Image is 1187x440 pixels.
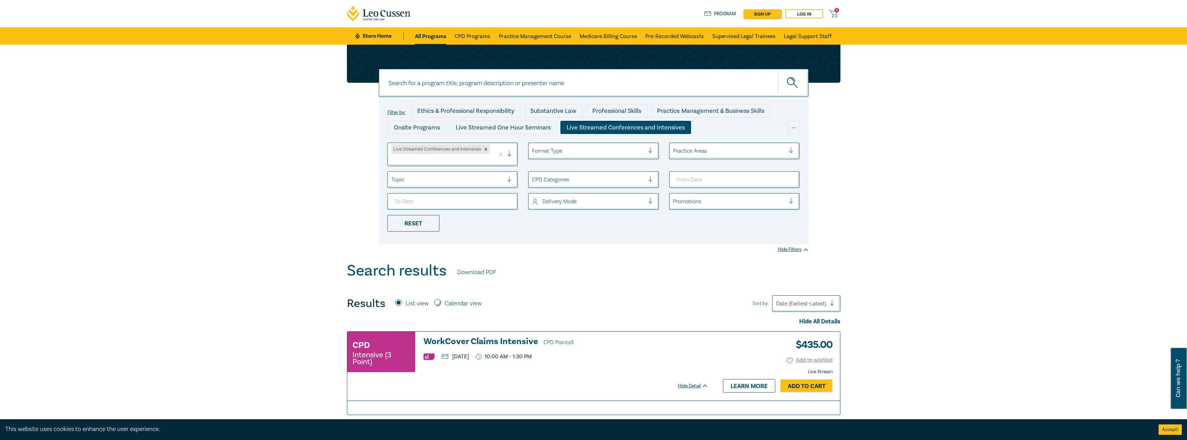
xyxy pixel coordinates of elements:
a: Medicare Billing Course [579,27,637,45]
div: Practice Management & Business Skills [651,104,770,117]
label: List view [405,299,429,308]
input: select [532,198,533,205]
div: Live Streamed One Hour Seminars [450,121,557,134]
p: 10:00 AM - 1:30 PM [476,353,532,360]
div: Ethics & Professional Responsibility [411,104,521,117]
a: sign up [743,9,781,18]
div: 10 CPD Point Packages [584,137,660,151]
a: Add to Cart [780,379,833,393]
div: Live Streamed Practical Workshops [387,137,497,151]
a: Practice Management Course [499,27,571,45]
div: Hide Filters [778,246,809,253]
div: Professional Skills [586,104,647,117]
div: National Programs [663,137,727,151]
input: To Date [387,193,518,210]
div: Reset [387,215,439,232]
h4: Results [347,297,385,311]
input: From Date [669,171,800,188]
a: Program [704,10,736,18]
a: Store Home [355,32,403,40]
input: select [673,198,674,205]
h3: WorkCover Claims Intensive [424,337,708,347]
span: Can we help ? [1175,352,1181,405]
a: WorkCover Claims Intensive CPD Points3 [424,337,708,347]
h3: $ 435.00 [791,337,833,353]
input: select [391,156,393,164]
a: Learn more [723,379,775,392]
a: Legal Support Staff [784,27,832,45]
label: Calendar view [445,299,482,308]
a: Supervised Legal Trainees [712,27,776,45]
a: Log in [785,9,823,18]
a: Download PDF [457,268,496,277]
div: ... [787,121,800,134]
div: Substantive Law [524,104,583,117]
button: Accept cookies [1159,424,1182,435]
span: CPD Points 3 [543,339,574,346]
input: Sort by [776,300,777,307]
input: select [532,176,533,183]
div: Hide Detail [678,383,716,389]
a: CPD Programs [455,27,490,45]
img: Substantive Law [424,353,435,360]
div: Hide All Details [347,317,840,326]
input: Search for a program title, program description or presenter name [379,69,809,97]
label: Filter by: [387,110,405,115]
div: Pre-Recorded Webcasts [501,137,581,151]
a: Pre-Recorded Webcasts [645,27,704,45]
input: select [532,147,533,155]
div: Live Streamed Conferences and Intensives [391,144,482,154]
a: All Programs [415,27,446,45]
h1: Search results [347,262,447,280]
input: select [673,147,674,155]
div: Live Streamed Conferences and Intensives [560,121,691,134]
div: This website uses cookies to enhance the user experience. [5,425,1148,434]
div: Onsite Programs [387,121,446,134]
span: 0 [835,8,839,12]
span: Sort by: [752,300,769,307]
strong: Live Stream [808,369,833,375]
small: Intensive (3 Point) [352,351,410,365]
input: select [391,176,393,183]
h3: CPD [352,339,370,351]
p: [DATE] [442,354,469,359]
button: Add to wishlist [787,356,833,364]
div: Remove Live Streamed Conferences and Intensives [482,144,490,154]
